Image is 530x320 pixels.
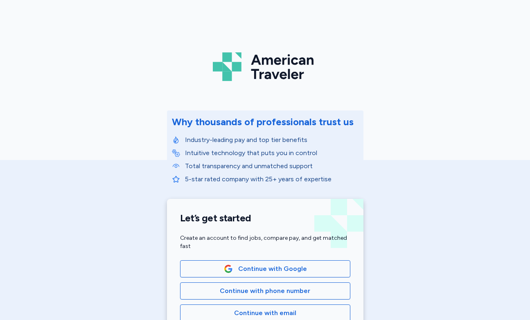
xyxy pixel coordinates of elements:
[180,260,350,277] button: Google LogoContinue with Google
[185,148,359,158] p: Intuitive technology that puts you in control
[220,286,310,296] span: Continue with phone number
[185,161,359,171] p: Total transparency and unmatched support
[185,174,359,184] p: 5-star rated company with 25+ years of expertise
[224,264,233,273] img: Google Logo
[213,49,318,84] img: Logo
[238,264,307,274] span: Continue with Google
[180,234,350,250] div: Create an account to find jobs, compare pay, and get matched fast
[234,308,296,318] span: Continue with email
[172,115,354,128] div: Why thousands of professionals trust us
[185,135,359,145] p: Industry-leading pay and top tier benefits
[180,212,350,224] h1: Let’s get started
[180,282,350,300] button: Continue with phone number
